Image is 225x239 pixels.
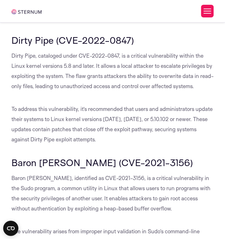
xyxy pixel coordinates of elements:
button: Toggle Menu [201,5,214,17]
span: Baron [PERSON_NAME], identified as CVE-2021-3156, is a critical vulnerability in the Sudo program... [11,175,210,212]
span: Dirty Pipe (CVE-2022-0847) [11,34,134,46]
span: To address this vulnerability, it’s recommended that users and administrators update their system... [11,106,213,143]
span: Baron [PERSON_NAME] (CVE-2021-3156) [11,157,193,168]
span: Dirty Pipe, cataloged under CVE-2022-0847, is a critical vulnerability within the Linux kernel ve... [11,52,214,89]
button: Open CMP widget [3,221,18,236]
img: sternum iot [11,9,42,14]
